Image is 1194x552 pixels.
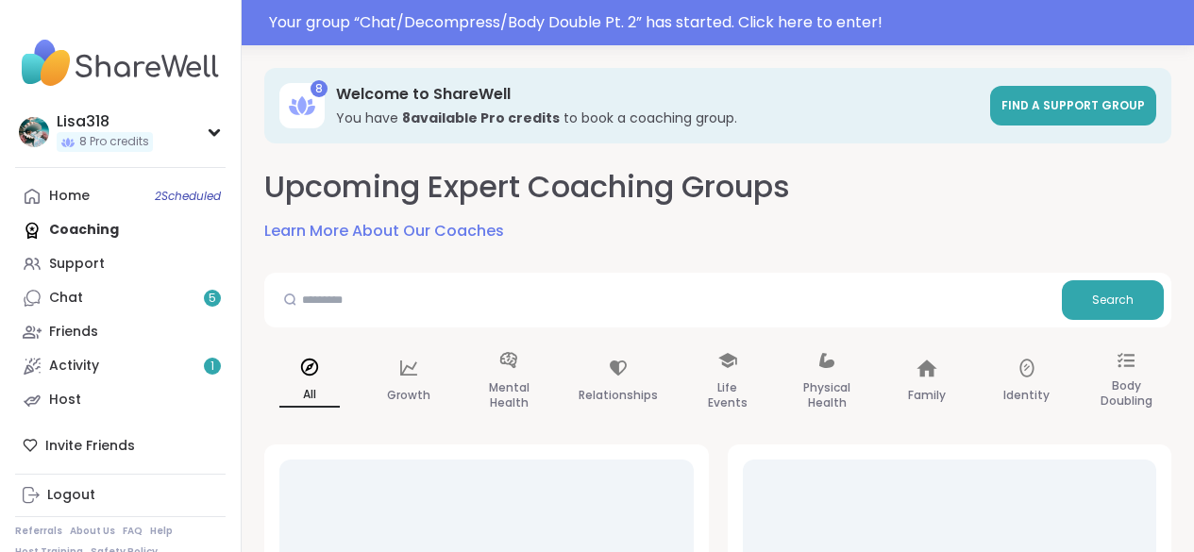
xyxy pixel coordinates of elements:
p: Life Events [698,376,758,414]
div: Friends [49,323,98,342]
a: Support [15,247,226,281]
a: Activity1 [15,349,226,383]
b: 8 available Pro credit s [402,109,560,127]
img: ShareWell Nav Logo [15,30,226,96]
img: Lisa318 [19,117,49,147]
p: Family [908,384,946,407]
p: Mental Health [479,376,539,414]
span: 8 Pro credits [79,134,149,150]
a: Find a support group [990,86,1156,125]
button: Search [1062,280,1164,320]
div: Invite Friends [15,428,226,462]
a: Host [15,383,226,417]
a: Referrals [15,525,62,538]
div: 8 [311,80,328,97]
div: Chat [49,289,83,308]
div: Your group “ Chat/Decompress/Body Double Pt. 2 ” has started. Click here to enter! [269,11,1183,34]
p: Identity [1003,384,1050,407]
p: Relationships [579,384,658,407]
div: Lisa318 [57,111,153,132]
div: Logout [47,486,95,505]
span: Find a support group [1001,97,1145,113]
span: 2 Scheduled [155,189,221,204]
h2: Upcoming Expert Coaching Groups [264,166,790,209]
a: Help [150,525,173,538]
a: Home2Scheduled [15,179,226,213]
span: Search [1092,292,1134,309]
a: Learn More About Our Coaches [264,220,504,243]
h3: Welcome to ShareWell [336,84,979,105]
p: All [279,383,340,408]
a: FAQ [123,525,143,538]
a: Logout [15,478,226,512]
div: Host [49,391,81,410]
div: Home [49,187,90,206]
div: Activity [49,357,99,376]
p: Body Doubling [1096,375,1156,412]
div: Support [49,255,105,274]
p: Physical Health [798,376,858,414]
span: 1 [210,359,214,375]
a: Friends [15,315,226,349]
a: Chat5 [15,281,226,315]
p: Growth [387,384,430,407]
h3: You have to book a coaching group. [336,109,979,127]
a: About Us [70,525,115,538]
span: 5 [209,291,216,307]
